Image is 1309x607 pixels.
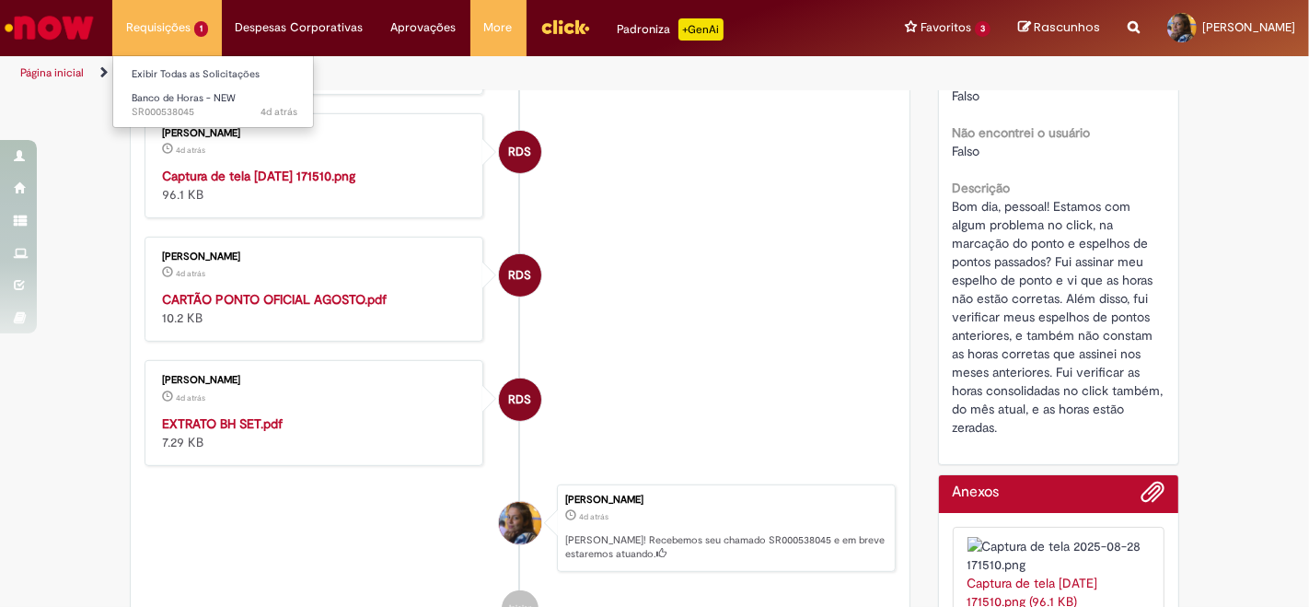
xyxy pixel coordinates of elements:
a: EXTRATO BH SET.pdf [162,415,283,432]
div: 7.29 KB [162,414,469,451]
span: 4d atrás [579,511,608,522]
span: RDS [508,253,531,298]
span: Favoritos [921,18,971,37]
p: +GenAi [678,18,724,41]
div: [PERSON_NAME] [565,495,886,506]
span: RDS [508,130,531,174]
div: [PERSON_NAME] [162,128,469,139]
span: 4d atrás [176,145,205,156]
b: Descrição [953,180,1011,196]
p: [PERSON_NAME]! Recebemos seu chamado SR000538045 e em breve estaremos atuando. [565,533,886,562]
button: Adicionar anexos [1141,480,1164,513]
span: [PERSON_NAME] [1202,19,1295,35]
span: 4d atrás [176,392,205,403]
time: 28/08/2025 17:16:04 [261,105,297,119]
div: [PERSON_NAME] [162,251,469,263]
a: Rascunhos [1018,19,1100,37]
li: Marina de Souza Leao Ferreira [145,484,896,573]
span: Falso [953,88,980,104]
span: Aprovações [391,18,457,37]
a: Aberto SR000538045 : Banco de Horas - NEW [113,88,316,123]
time: 28/08/2025 17:14:32 [176,268,205,279]
time: 28/08/2025 10:05:02 [579,511,608,522]
a: Exibir Todas as Solicitações [113,64,316,85]
span: 3 [975,21,990,37]
span: 4d atrás [176,268,205,279]
a: Captura de tela [DATE] 171510.png [162,168,355,184]
div: Raquel De Souza [499,254,541,297]
h2: Anexos [953,484,1000,501]
div: Marina de Souza Leao Ferreira [499,502,541,544]
span: 1 [194,21,208,37]
div: Padroniza [618,18,724,41]
a: Página inicial [20,65,84,80]
span: Falso [953,143,980,159]
div: 96.1 KB [162,167,469,204]
span: Rascunhos [1034,18,1100,36]
span: Despesas Corporativas [236,18,364,37]
time: 28/08/2025 17:15:32 [176,145,205,156]
div: [PERSON_NAME] [162,375,469,386]
span: Banco de Horas - NEW [132,91,236,105]
ul: Trilhas de página [14,56,859,90]
div: 10.2 KB [162,290,469,327]
img: Captura de tela 2025-08-28 171510.png [967,537,1151,574]
span: SR000538045 [132,105,297,120]
span: Bom dia, pessoal! Estamos com algum problema no click, na marcação do ponto e espelhos de pontos ... [953,198,1167,436]
span: Requisições [126,18,191,37]
div: Raquel De Souza [499,379,541,421]
ul: Requisições [112,55,314,128]
b: Não encontrei o usuário [953,124,1091,141]
img: ServiceNow [2,9,97,46]
span: 4d atrás [261,105,297,119]
time: 28/08/2025 17:14:32 [176,392,205,403]
span: RDS [508,378,531,422]
img: click_logo_yellow_360x200.png [540,13,590,41]
a: CARTÃO PONTO OFICIAL AGOSTO.pdf [162,291,387,308]
div: Raquel De Souza [499,131,541,173]
span: More [484,18,513,37]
